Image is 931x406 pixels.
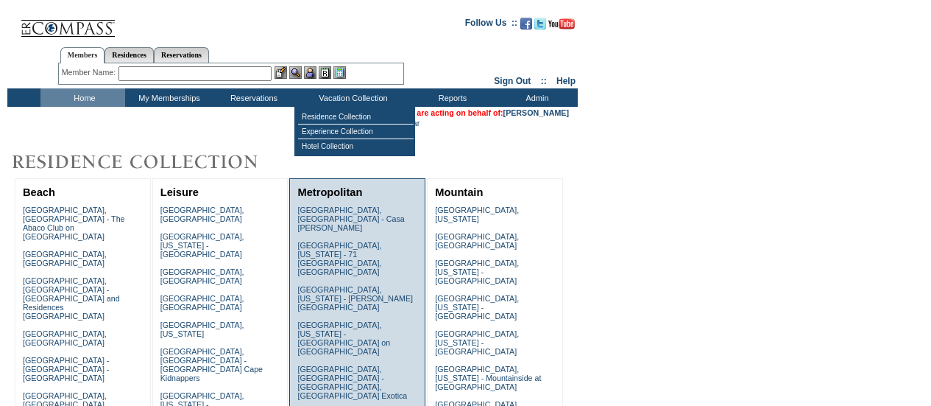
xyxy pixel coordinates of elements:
a: [GEOGRAPHIC_DATA], [US_STATE] [435,206,519,223]
img: b_calculator.gif [333,66,346,79]
img: i.gif [7,22,19,23]
a: [GEOGRAPHIC_DATA], [GEOGRAPHIC_DATA] [160,294,244,312]
td: Experience Collection [298,125,414,139]
td: Follow Us :: [465,16,517,34]
td: My Memberships [125,88,210,107]
a: [GEOGRAPHIC_DATA], [US_STATE] - [GEOGRAPHIC_DATA] [435,259,519,285]
a: Metropolitan [297,186,362,198]
a: [GEOGRAPHIC_DATA], [US_STATE] - Mountainside at [GEOGRAPHIC_DATA] [435,365,541,391]
img: Compass Home [20,7,116,38]
img: Impersonate [304,66,316,79]
img: View [289,66,302,79]
a: Subscribe to our YouTube Channel [548,22,575,31]
td: Reservations [210,88,294,107]
td: Vacation Collection [294,88,408,107]
a: Leisure [160,186,199,198]
td: Hotel Collection [298,139,414,153]
td: Residence Collection [298,110,414,125]
a: [GEOGRAPHIC_DATA], [US_STATE] - [GEOGRAPHIC_DATA] [435,294,519,321]
a: [GEOGRAPHIC_DATA], [GEOGRAPHIC_DATA] [23,250,107,267]
a: [GEOGRAPHIC_DATA], [US_STATE] - [PERSON_NAME][GEOGRAPHIC_DATA] [297,285,413,312]
a: [GEOGRAPHIC_DATA], [GEOGRAPHIC_DATA] - [GEOGRAPHIC_DATA], [GEOGRAPHIC_DATA] Exotica [297,365,407,400]
div: Member Name: [62,66,118,79]
a: [GEOGRAPHIC_DATA], [US_STATE] - 71 [GEOGRAPHIC_DATA], [GEOGRAPHIC_DATA] [297,241,381,276]
a: Beach [23,186,55,198]
a: [GEOGRAPHIC_DATA], [US_STATE] [160,321,244,338]
img: b_edit.gif [275,66,287,79]
a: Members [60,47,105,63]
a: [GEOGRAPHIC_DATA], [US_STATE] - [GEOGRAPHIC_DATA] [160,232,244,259]
span: You are acting on behalf of: [400,108,569,117]
a: Become our fan on Facebook [520,22,532,31]
a: Reservations [154,47,209,63]
a: [GEOGRAPHIC_DATA], [GEOGRAPHIC_DATA] [160,267,244,285]
a: [GEOGRAPHIC_DATA], [GEOGRAPHIC_DATA] [160,206,244,223]
a: [GEOGRAPHIC_DATA], [GEOGRAPHIC_DATA] - Casa [PERSON_NAME] [297,206,404,232]
td: Reports [408,88,493,107]
img: Destinations by Exclusive Resorts [7,147,294,177]
img: Reservations [319,66,331,79]
a: [GEOGRAPHIC_DATA], [GEOGRAPHIC_DATA] - [GEOGRAPHIC_DATA] Cape Kidnappers [160,347,263,382]
a: Follow us on Twitter [534,22,546,31]
img: Subscribe to our YouTube Channel [548,18,575,29]
a: Sign Out [494,76,531,86]
a: [GEOGRAPHIC_DATA], [GEOGRAPHIC_DATA] [435,232,519,250]
a: [GEOGRAPHIC_DATA], [GEOGRAPHIC_DATA] - The Abaco Club on [GEOGRAPHIC_DATA] [23,206,125,241]
td: Admin [493,88,578,107]
a: [GEOGRAPHIC_DATA], [US_STATE] - [GEOGRAPHIC_DATA] on [GEOGRAPHIC_DATA] [297,321,390,356]
a: Help [556,76,576,86]
a: Residences [105,47,154,63]
a: [GEOGRAPHIC_DATA], [GEOGRAPHIC_DATA] - [GEOGRAPHIC_DATA] and Residences [GEOGRAPHIC_DATA] [23,276,120,321]
a: [GEOGRAPHIC_DATA] - [GEOGRAPHIC_DATA] - [GEOGRAPHIC_DATA] [23,356,109,382]
a: [GEOGRAPHIC_DATA], [GEOGRAPHIC_DATA] [23,329,107,347]
a: Mountain [435,186,483,198]
a: [PERSON_NAME] [503,108,569,117]
img: Follow us on Twitter [534,18,546,29]
span: :: [541,76,547,86]
img: Become our fan on Facebook [520,18,532,29]
a: [GEOGRAPHIC_DATA], [US_STATE] - [GEOGRAPHIC_DATA] [435,329,519,356]
td: Home [40,88,125,107]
